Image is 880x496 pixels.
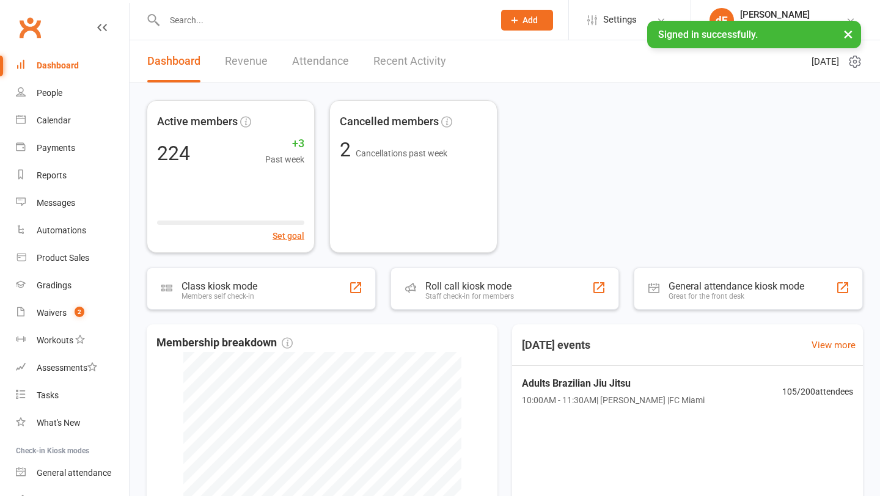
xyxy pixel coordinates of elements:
div: Tasks [37,390,59,400]
div: Waivers [37,308,67,318]
div: Great for the front desk [669,292,804,301]
span: Past week [265,153,304,166]
div: Class kiosk mode [182,280,257,292]
a: Calendar [16,107,129,134]
div: Calendar [37,115,71,125]
input: Search... [161,12,485,29]
a: General attendance kiosk mode [16,459,129,487]
div: Staff check-in for members [425,292,514,301]
span: Cancelled members [340,113,439,131]
a: People [16,79,129,107]
span: Add [522,15,538,25]
div: People [37,88,62,98]
a: Dashboard [16,52,129,79]
span: [DATE] [812,54,839,69]
span: Signed in successfully. [658,29,758,40]
div: Fight Club [PERSON_NAME] [740,20,846,31]
a: What's New [16,409,129,437]
div: Automations [37,225,86,235]
div: Product Sales [37,253,89,263]
div: Payments [37,143,75,153]
span: Cancellations past week [356,148,447,158]
span: 10:00AM - 11:30AM | [PERSON_NAME] | FC Miami [522,393,705,407]
a: Attendance [292,40,349,82]
span: Adults Brazilian Jiu Jitsu [522,376,705,392]
a: Gradings [16,272,129,299]
a: Assessments [16,354,129,382]
div: Messages [37,198,75,208]
div: Gradings [37,280,71,290]
a: Workouts [16,327,129,354]
button: Add [501,10,553,31]
div: General attendance kiosk mode [669,280,804,292]
span: +3 [265,135,304,153]
div: Dashboard [37,60,79,70]
a: Messages [16,189,129,217]
span: 105 / 200 attendees [782,385,853,398]
button: × [837,21,859,47]
a: Payments [16,134,129,162]
div: Roll call kiosk mode [425,280,514,292]
div: Reports [37,170,67,180]
a: Revenue [225,40,268,82]
div: What's New [37,418,81,428]
a: Tasks [16,382,129,409]
a: Product Sales [16,244,129,272]
span: 2 [75,307,84,317]
span: Active members [157,113,238,131]
a: Dashboard [147,40,200,82]
div: Members self check-in [182,292,257,301]
a: Automations [16,217,129,244]
a: View more [812,338,856,352]
div: General attendance [37,468,111,478]
span: 2 [340,138,356,161]
span: Membership breakdown [156,334,293,352]
div: Workouts [37,335,73,345]
a: Recent Activity [373,40,446,82]
div: [PERSON_NAME] [740,9,846,20]
a: Reports [16,162,129,189]
h3: [DATE] events [512,334,600,356]
div: dE [710,8,734,32]
div: 224 [157,144,190,163]
a: Clubworx [15,12,45,43]
div: Assessments [37,363,97,373]
button: Set goal [273,229,304,243]
span: Settings [603,6,637,34]
a: Waivers 2 [16,299,129,327]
